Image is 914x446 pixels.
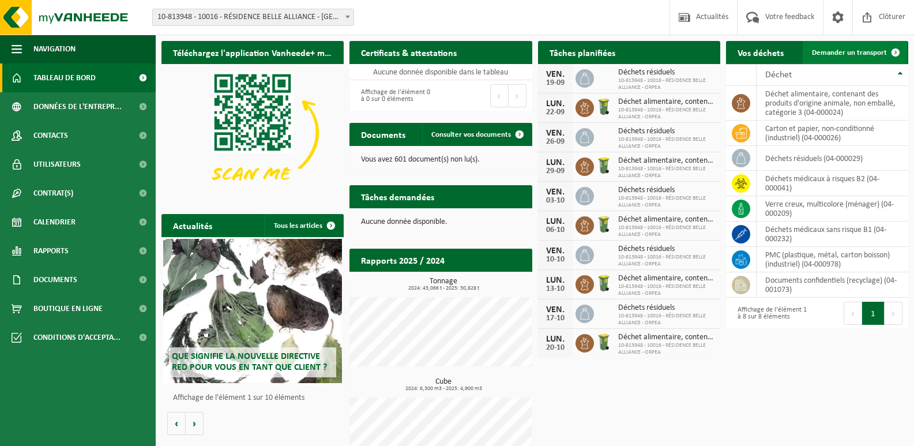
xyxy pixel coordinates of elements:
td: déchets médicaux à risques B2 (04-000041) [757,171,908,196]
span: Demander un transport [812,49,887,57]
button: Previous [844,302,862,325]
span: Consulter vos documents [431,131,511,138]
span: Déchets résiduels [618,127,714,136]
div: 10-10 [544,256,567,264]
span: Que signifie la nouvelle directive RED pour vous en tant que client ? [172,352,327,372]
h3: Cube [355,378,532,392]
button: 1 [862,302,885,325]
td: déchets médicaux sans risque B1 (04-000232) [757,222,908,247]
img: WB-0140-HPE-GN-50 [594,273,614,293]
span: Documents [33,265,77,294]
span: 2024: 43,066 t - 2025: 30,828 t [355,286,532,291]
div: Affichage de l'élément 0 à 0 sur 0 éléments [355,83,435,108]
a: Que signifie la nouvelle directive RED pour vous en tant que client ? [163,239,342,383]
span: Déchets résiduels [618,303,714,313]
p: Vous avez 601 document(s) non lu(s). [361,156,520,164]
td: PMC (plastique, métal, carton boisson) (industriel) (04-000978) [757,247,908,272]
span: 10-813948 - 10016 - RÉSIDENCE BELLE ALLIANCE - ORPEA [618,136,714,150]
a: Demander un transport [803,41,907,64]
h2: Vos déchets [726,41,795,63]
span: 10-813948 - 10016 - RÉSIDENCE BELLE ALLIANCE - ORPEA [618,283,714,297]
span: 10-813948 - 10016 - RÉSIDENCE BELLE ALLIANCE - ORPEA [618,77,714,91]
span: 10-813948 - 10016 - RÉSIDENCE BELLE ALLIANCE - ORPEA [618,342,714,356]
button: Next [509,84,526,107]
div: LUN. [544,217,567,226]
span: Déchet alimentaire, contenant des produits d'origine animale, non emballé, catég... [618,215,714,224]
span: Déchet alimentaire, contenant des produits d'origine animale, non emballé, catég... [618,333,714,342]
span: Conditions d'accepta... [33,323,121,352]
div: 06-10 [544,226,567,234]
div: VEN. [544,246,567,256]
div: LUN. [544,335,567,344]
span: Contrat(s) [33,179,73,208]
span: Déchet alimentaire, contenant des produits d'origine animale, non emballé, catég... [618,156,714,166]
span: Déchets résiduels [618,68,714,77]
span: 10-813948 - 10016 - RÉSIDENCE BELLE ALLIANCE - ORPEA [618,224,714,238]
img: WB-0140-HPE-GN-50 [594,332,614,352]
span: 10-813948 - 10016 - RÉSIDENCE BELLE ALLIANCE - ORPEA [618,254,714,268]
button: Volgende [186,412,204,435]
span: Tableau de bord [33,63,96,92]
span: Navigation [33,35,76,63]
div: Affichage de l'élément 1 à 8 sur 8 éléments [732,301,811,326]
div: 22-09 [544,108,567,117]
span: Données de l'entrepr... [33,92,122,121]
div: 17-10 [544,314,567,323]
img: Download de VHEPlus App [161,64,344,201]
span: 10-813948 - 10016 - RÉSIDENCE BELLE ALLIANCE - ORPEA - LASNE [152,9,354,26]
td: Aucune donnée disponible dans le tableau [349,64,532,80]
img: WB-0140-HPE-GN-50 [594,156,614,175]
div: 20-10 [544,344,567,352]
h2: Rapports 2025 / 2024 [349,249,456,271]
button: Next [885,302,902,325]
div: 29-09 [544,167,567,175]
td: carton et papier, non-conditionné (industriel) (04-000026) [757,121,908,146]
span: Déchet [765,70,792,80]
img: WB-0140-HPE-GN-50 [594,215,614,234]
div: LUN. [544,99,567,108]
p: Aucune donnée disponible. [361,218,520,226]
span: 10-813948 - 10016 - RÉSIDENCE BELLE ALLIANCE - ORPEA [618,313,714,327]
div: VEN. [544,70,567,79]
span: 10-813948 - 10016 - RÉSIDENCE BELLE ALLIANCE - ORPEA [618,166,714,179]
div: LUN. [544,276,567,285]
div: 13-10 [544,285,567,293]
span: 2024: 6,300 m3 - 2025: 4,900 m3 [355,386,532,392]
h2: Tâches planifiées [538,41,627,63]
div: VEN. [544,188,567,197]
h3: Tonnage [355,278,532,291]
span: 10-813948 - 10016 - RÉSIDENCE BELLE ALLIANCE - ORPEA [618,107,714,121]
h2: Certificats & attestations [349,41,468,63]
h2: Documents [349,123,417,145]
span: Déchets résiduels [618,245,714,254]
div: 19-09 [544,79,567,87]
td: documents confidentiels (recyclage) (04-001073) [757,272,908,298]
h2: Téléchargez l'application Vanheede+ maintenant! [161,41,344,63]
button: Vorige [167,412,186,435]
h2: Tâches demandées [349,185,446,208]
span: 10-813948 - 10016 - RÉSIDENCE BELLE ALLIANCE - ORPEA - LASNE [153,9,353,25]
div: VEN. [544,129,567,138]
img: WB-0140-HPE-GN-50 [594,97,614,117]
span: Calendrier [33,208,76,237]
span: Déchet alimentaire, contenant des produits d'origine animale, non emballé, catég... [618,98,714,107]
div: 26-09 [544,138,567,146]
span: Déchet alimentaire, contenant des produits d'origine animale, non emballé, catég... [618,274,714,283]
a: Tous les articles [265,214,343,237]
button: Previous [490,84,509,107]
span: 10-813948 - 10016 - RÉSIDENCE BELLE ALLIANCE - ORPEA [618,195,714,209]
td: déchet alimentaire, contenant des produits d'origine animale, non emballé, catégorie 3 (04-000024) [757,86,908,121]
span: Déchets résiduels [618,186,714,195]
p: Affichage de l'élément 1 sur 10 éléments [173,394,338,402]
a: Consulter les rapports [432,271,531,294]
div: VEN. [544,305,567,314]
td: déchets résiduels (04-000029) [757,146,908,171]
span: Boutique en ligne [33,294,103,323]
a: Consulter vos documents [422,123,531,146]
div: 03-10 [544,197,567,205]
span: Utilisateurs [33,150,81,179]
td: verre creux, multicolore (ménager) (04-000209) [757,196,908,222]
span: Contacts [33,121,68,150]
div: LUN. [544,158,567,167]
h2: Actualités [161,214,224,237]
